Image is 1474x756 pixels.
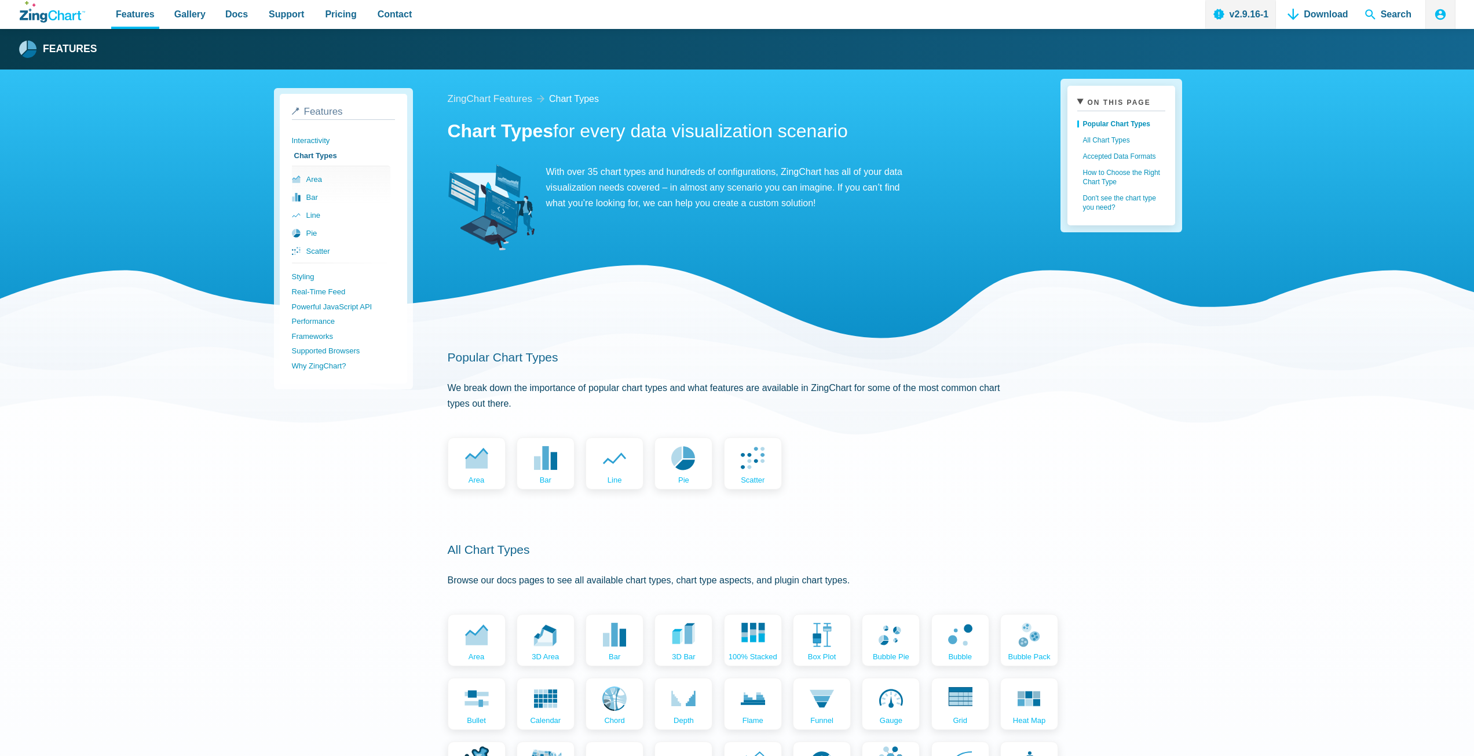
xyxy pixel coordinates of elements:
a: Chart Types [292,148,395,163]
a: bubble pack [1000,614,1058,666]
p: Browse our docs pages to see all available chart types, chart type aspects, and plugin chart types. [448,572,1007,588]
a: bar [292,188,390,206]
a: calendar [517,678,575,730]
span: Features [116,6,155,22]
summary: On This Page [1077,96,1165,111]
span: chord [604,717,624,724]
span: calendar [530,717,561,724]
a: bubble pie [862,614,920,666]
a: box plot [793,614,851,666]
a: area [292,170,390,188]
a: Features [20,41,97,58]
span: 100% Stacked [729,653,777,660]
a: Powerful JavaScript API [292,300,395,315]
a: funnel [793,678,851,730]
a: pie [292,224,390,242]
strong: Features [43,44,97,54]
a: Features [292,106,395,120]
span: Features [304,106,343,117]
a: 3D area [517,614,575,666]
a: All Chart Types [1077,132,1165,148]
span: grid [953,717,967,724]
a: ZingChart Logo. Click to return to the homepage [20,1,85,23]
a: area [448,437,506,490]
a: Supported Browsers [292,344,395,359]
a: Don't see the chart type you need? [1077,190,1165,216]
a: Styling [292,269,395,284]
span: pie [678,476,689,484]
a: bullet [448,678,506,730]
strong: Chart Types [448,120,554,141]
span: area [469,476,484,484]
span: area [469,653,484,660]
span: bubble pie [873,653,909,660]
a: chart types [549,91,599,107]
a: Accepted Data Formats [1077,148,1165,165]
a: line [292,206,390,224]
span: Docs [225,6,248,22]
img: Interactivity Image [448,164,535,251]
a: All Chart Types [448,543,530,556]
span: funnel [810,717,833,724]
a: bar [586,614,643,666]
span: gauge [880,717,902,724]
span: Gallery [174,6,206,22]
a: 100% Stacked [724,614,782,666]
a: flame [724,678,782,730]
a: grid [931,678,989,730]
a: chord [586,678,643,730]
span: Pricing [325,6,356,22]
a: bar [517,437,575,490]
span: 3D area [532,653,559,660]
p: With over 35 chart types and hundreds of configurations, ZingChart has all of your data visualiza... [448,164,911,211]
span: bullet [467,717,486,724]
a: scatter [292,242,390,260]
h1: for every data visualization scenario [448,119,1007,145]
span: flame [743,717,763,724]
a: 3D bar [654,614,712,666]
a: bubble [931,614,989,666]
p: We break down the importance of popular chart types and what features are available in ZingChart ... [448,380,1007,411]
span: bubble [948,653,971,660]
span: depth [674,717,694,724]
a: gauge [862,678,920,730]
a: Performance [292,314,395,329]
a: How to Choose the Right Chart Type [1077,165,1165,190]
a: Frameworks [292,329,395,344]
span: 3D bar [672,653,695,660]
a: Popular Chart Types [1077,116,1165,132]
a: Heat map [1000,678,1058,730]
span: scatter [741,476,765,484]
span: box plot [808,653,836,660]
span: Heat map [1013,717,1045,724]
span: bubble pack [1008,653,1051,660]
a: area [448,614,506,666]
span: line [608,476,622,484]
a: ZingChart Features [448,91,532,108]
span: bar [609,653,620,660]
a: Popular Chart Types [448,350,558,364]
span: Support [269,6,304,22]
a: Interactivity [292,133,395,148]
a: depth [654,678,712,730]
span: bar [540,476,551,484]
a: line [586,437,643,490]
span: Contact [378,6,412,22]
a: Why ZingChart? [292,359,395,374]
a: scatter [724,437,782,490]
a: pie [654,437,712,490]
a: Real-Time Feed [292,284,395,300]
